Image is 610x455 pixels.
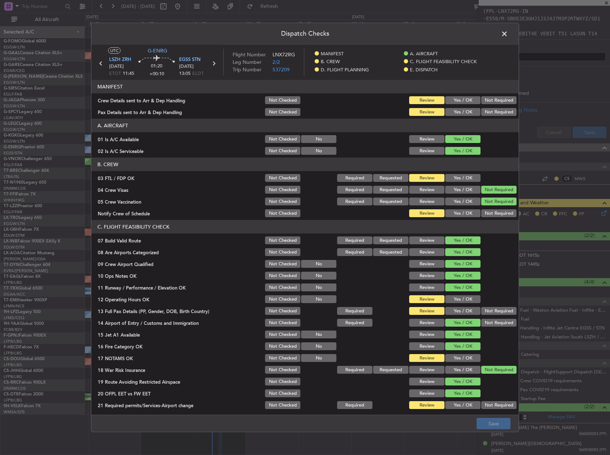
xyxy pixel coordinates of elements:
[481,96,517,104] button: Not Required
[445,319,481,327] button: Yes / OK
[445,283,481,291] button: Yes / OK
[445,342,481,350] button: Yes / OK
[445,295,481,303] button: Yes / OK
[481,198,517,205] button: Not Required
[445,108,481,116] button: Yes / OK
[481,209,517,217] button: Not Required
[445,389,481,397] button: Yes / OK
[445,248,481,256] button: Yes / OK
[445,236,481,244] button: Yes / OK
[445,260,481,268] button: Yes / OK
[445,186,481,194] button: Yes / OK
[445,378,481,385] button: Yes / OK
[481,319,517,327] button: Not Required
[445,331,481,338] button: Yes / OK
[445,209,481,217] button: Yes / OK
[481,366,517,374] button: Not Required
[445,147,481,155] button: Yes / OK
[481,401,517,409] button: Not Required
[481,186,517,194] button: Not Required
[91,23,519,45] header: Dispatch Checks
[445,354,481,362] button: Yes / OK
[445,272,481,280] button: Yes / OK
[481,307,517,315] button: Not Required
[445,96,481,104] button: Yes / OK
[445,366,481,374] button: Yes / OK
[481,108,517,116] button: Not Required
[445,174,481,182] button: Yes / OK
[445,135,481,143] button: Yes / OK
[445,401,481,409] button: Yes / OK
[445,307,481,315] button: Yes / OK
[445,198,481,205] button: Yes / OK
